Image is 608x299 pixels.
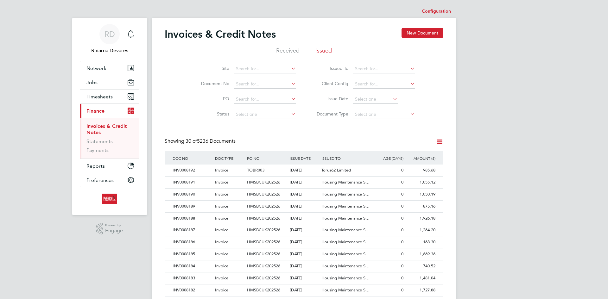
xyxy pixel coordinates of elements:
[193,96,229,102] label: PO
[288,189,320,200] div: [DATE]
[80,173,139,187] button: Preferences
[215,287,228,293] span: Invoice
[234,65,296,73] input: Search for...
[86,177,114,183] span: Preferences
[171,213,213,224] div: INV0008188
[353,110,415,119] input: Select one
[405,272,437,284] div: 1,481.04
[171,165,213,176] div: INV0008192
[405,201,437,212] div: 875.16
[96,223,123,235] a: Powered byEngage
[80,194,139,204] a: Go to home page
[171,177,213,188] div: INV0008191
[321,275,370,281] span: Housing Maintenance S…
[321,179,370,185] span: Housing Maintenance S…
[320,151,373,165] div: ISSUED TO
[321,215,370,221] span: Housing Maintenance S…
[288,260,320,272] div: [DATE]
[247,191,280,197] span: HMSBCUK202526
[80,47,139,54] span: Rhiarna Devares
[215,191,228,197] span: Invoice
[401,203,403,209] span: 0
[401,167,403,173] span: 0
[215,263,228,269] span: Invoice
[321,263,370,269] span: Housing Maintenance S…
[247,239,280,245] span: HMSBCUK202526
[276,47,300,58] li: Received
[312,111,348,117] label: Document Type
[247,227,280,233] span: HMSBCUK202526
[247,251,280,257] span: HMSBCUK202526
[171,151,213,165] div: DOC NO
[171,248,213,260] div: INV0008185
[80,24,139,54] a: RDRhiarna Devares
[401,239,403,245] span: 0
[80,159,139,173] button: Reports
[215,227,228,233] span: Invoice
[321,227,370,233] span: Housing Maintenance S…
[405,224,437,236] div: 1,264.20
[247,287,280,293] span: HMSBCUK202526
[193,65,229,71] label: Site
[234,80,296,89] input: Search for...
[402,28,443,38] button: New Document
[321,287,370,293] span: Housing Maintenance S…
[405,236,437,248] div: 168.30
[401,227,403,233] span: 0
[353,65,415,73] input: Search for...
[213,151,245,165] div: DOC TYPE
[405,189,437,200] div: 1,050.19
[288,177,320,188] div: [DATE]
[321,251,370,257] span: Housing Maintenance S…
[234,95,296,104] input: Search for...
[215,203,228,209] span: Invoice
[405,213,437,224] div: 1,926.18
[80,75,139,89] button: Jobs
[80,90,139,103] button: Timesheets
[171,260,213,272] div: INV0008184
[405,248,437,260] div: 1,669.36
[215,275,228,281] span: Invoice
[321,167,351,173] span: Torus62 Limited
[405,151,437,165] div: AMOUNT (£)
[86,65,106,71] span: Network
[247,179,280,185] span: HMSBCUK202526
[401,215,403,221] span: 0
[405,165,437,176] div: 985.68
[86,94,113,100] span: Timesheets
[234,110,296,119] input: Select one
[401,179,403,185] span: 0
[422,5,451,18] li: Configuration
[105,228,123,234] span: Engage
[247,263,280,269] span: HMSBCUK202526
[312,65,348,71] label: Issued To
[401,251,403,257] span: 0
[80,118,139,159] div: Finance
[321,203,370,209] span: Housing Maintenance S…
[165,28,276,40] h2: Invoices & Credit Notes
[86,138,113,144] a: Statements
[288,272,320,284] div: [DATE]
[171,236,213,248] div: INV0008186
[171,284,213,296] div: INV0008182
[193,81,229,86] label: Document No
[171,201,213,212] div: INV0008189
[247,167,264,173] span: TOBR003
[315,47,332,58] li: Issued
[80,104,139,118] button: Finance
[401,287,403,293] span: 0
[247,215,280,221] span: HMSBCUK202526
[215,167,228,173] span: Invoice
[215,215,228,221] span: Invoice
[405,260,437,272] div: 740.52
[288,284,320,296] div: [DATE]
[288,224,320,236] div: [DATE]
[247,275,280,281] span: HMSBCUK202526
[171,189,213,200] div: INV0008190
[86,147,109,153] a: Payments
[401,275,403,281] span: 0
[312,81,348,86] label: Client Config
[72,18,147,215] nav: Main navigation
[186,138,197,144] span: 30 of
[288,248,320,260] div: [DATE]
